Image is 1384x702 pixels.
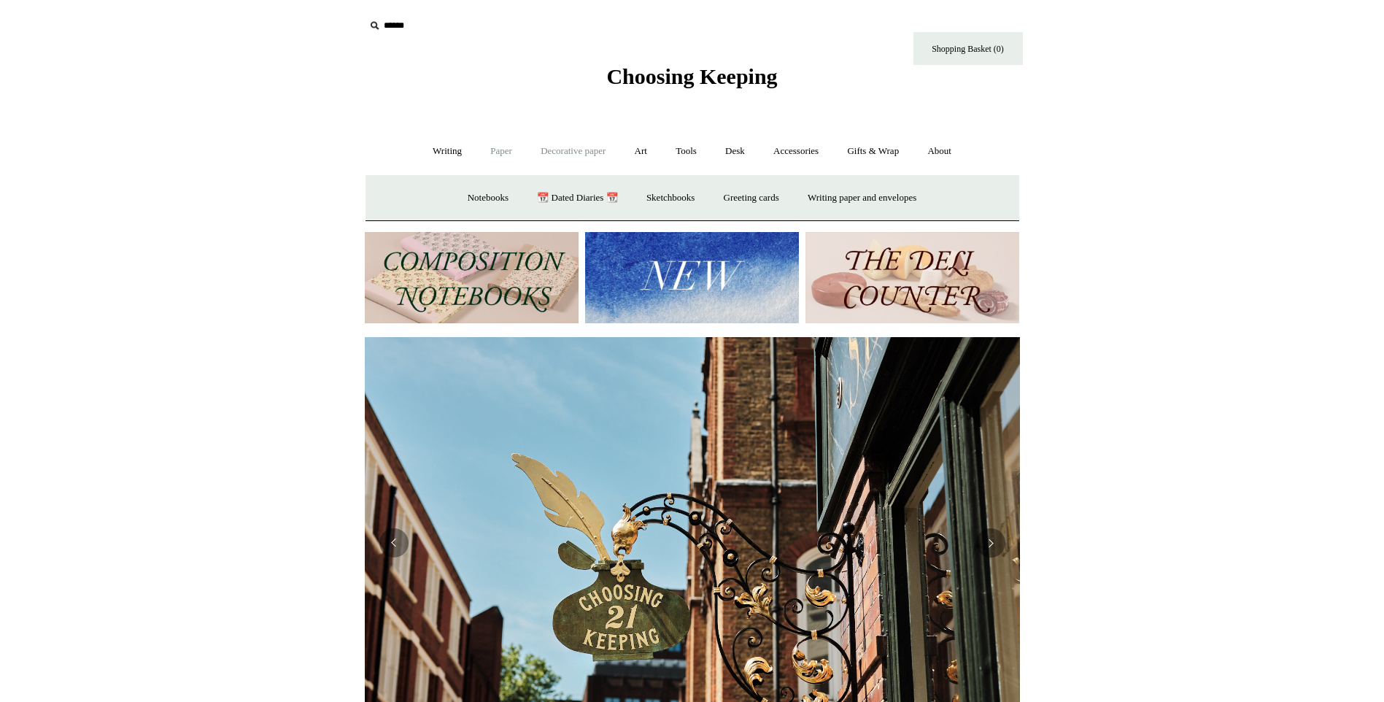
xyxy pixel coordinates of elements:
[976,528,1005,558] button: Next
[455,179,522,217] a: Notebooks
[711,179,792,217] a: Greeting cards
[914,132,964,171] a: About
[606,64,777,88] span: Choosing Keeping
[379,528,409,558] button: Previous
[585,232,799,323] img: New.jpg__PID:f73bdf93-380a-4a35-bcfe-7823039498e1
[365,232,579,323] img: 202302 Composition ledgers.jpg__PID:69722ee6-fa44-49dd-a067-31375e5d54ec
[834,132,912,171] a: Gifts & Wrap
[795,179,929,217] a: Writing paper and envelopes
[622,132,660,171] a: Art
[606,76,777,86] a: Choosing Keeping
[633,179,708,217] a: Sketchbooks
[420,132,475,171] a: Writing
[477,132,525,171] a: Paper
[760,132,832,171] a: Accessories
[524,179,630,217] a: 📆 Dated Diaries 📆
[712,132,758,171] a: Desk
[913,32,1023,65] a: Shopping Basket (0)
[527,132,619,171] a: Decorative paper
[662,132,710,171] a: Tools
[805,232,1019,323] img: The Deli Counter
